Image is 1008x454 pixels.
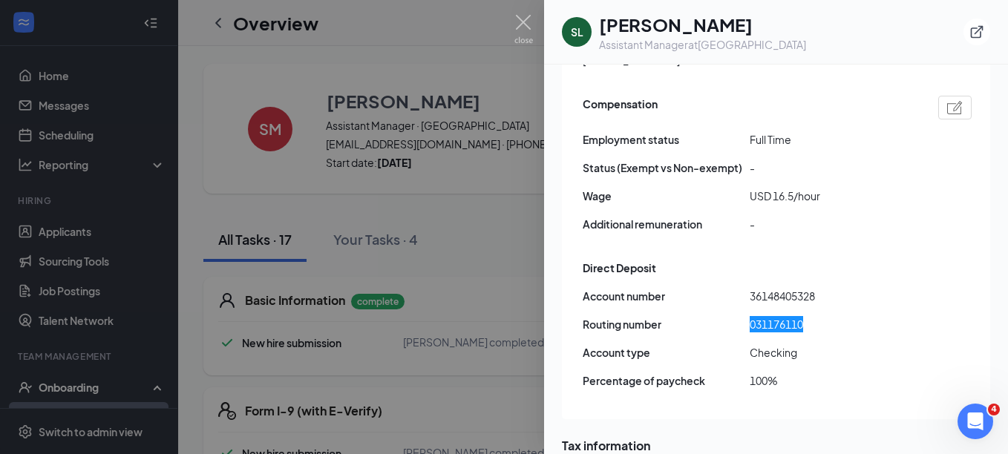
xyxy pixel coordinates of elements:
[750,316,917,332] span: 031176110
[750,216,917,232] span: -
[599,37,806,52] div: Assistant Manager at [GEOGRAPHIC_DATA]
[969,24,984,39] svg: ExternalLink
[988,404,1000,415] span: 4
[750,188,917,204] span: USD 16.5/hour
[750,344,917,361] span: Checking
[750,159,917,176] span: -
[583,260,656,276] span: Direct Deposit
[583,372,750,389] span: Percentage of paycheck
[599,12,806,37] h1: [PERSON_NAME]
[958,404,993,439] iframe: Intercom live chat
[963,19,990,45] button: ExternalLink
[583,131,750,148] span: Employment status
[583,188,750,204] span: Wage
[583,344,750,361] span: Account type
[750,288,917,304] span: 36148405328
[583,216,750,232] span: Additional remuneration
[750,372,917,389] span: 100%
[583,316,750,332] span: Routing number
[571,24,583,39] div: SL
[583,288,750,304] span: Account number
[750,131,917,148] span: Full Time
[583,96,658,119] span: Compensation
[583,159,750,176] span: Status (Exempt vs Non-exempt)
